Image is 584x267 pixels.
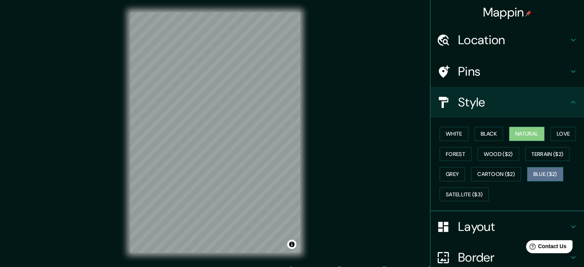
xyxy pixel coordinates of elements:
[525,147,570,161] button: Terrain ($2)
[440,147,472,161] button: Forest
[440,187,489,202] button: Satellite ($3)
[440,127,468,141] button: White
[430,25,584,55] div: Location
[287,240,296,249] button: Toggle attribution
[471,167,521,181] button: Cartoon ($2)
[527,167,563,181] button: Blue ($2)
[440,167,465,181] button: Grey
[430,87,584,118] div: Style
[478,147,519,161] button: Wood ($2)
[458,250,569,265] h4: Border
[458,95,569,110] h4: Style
[430,56,584,87] div: Pins
[458,64,569,79] h4: Pins
[458,32,569,48] h4: Location
[430,211,584,242] div: Layout
[525,10,531,17] img: pin-icon.png
[458,219,569,234] h4: Layout
[483,5,532,20] h4: Mappin
[509,127,544,141] button: Natural
[551,127,576,141] button: Love
[475,127,503,141] button: Black
[130,12,300,253] canvas: Map
[516,237,576,259] iframe: Help widget launcher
